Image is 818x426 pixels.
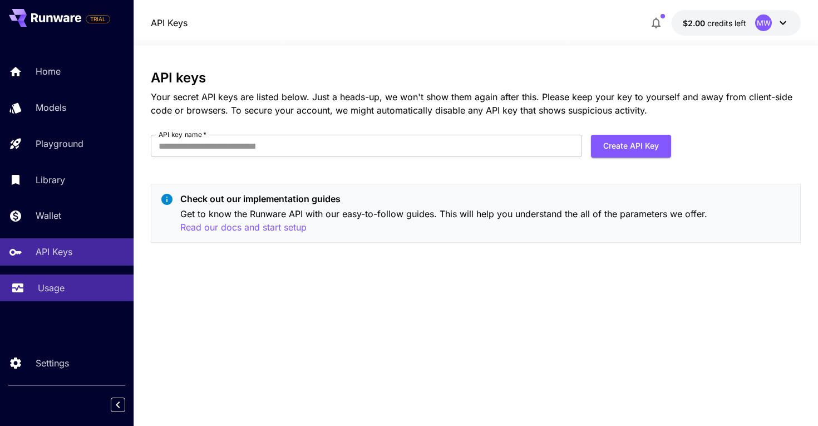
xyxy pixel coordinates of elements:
[36,101,66,114] p: Models
[86,15,110,23] span: TRIAL
[36,65,61,78] p: Home
[151,90,801,117] p: Your secret API keys are listed below. Just a heads-up, we won't show them again after this. Plea...
[755,14,772,31] div: MW
[180,221,307,234] button: Read our docs and start setup
[683,17,746,29] div: $2.00
[180,207,792,234] p: Get to know the Runware API with our easy-to-follow guides. This will help you understand the all...
[36,209,61,222] p: Wallet
[672,10,801,36] button: $2.00MW
[683,18,707,28] span: $2.00
[151,16,188,30] nav: breadcrumb
[151,70,801,86] h3: API keys
[38,281,65,295] p: Usage
[36,356,69,370] p: Settings
[111,398,125,412] button: Collapse sidebar
[591,135,671,158] button: Create API Key
[707,18,746,28] span: credits left
[86,12,110,26] span: Add your payment card to enable full platform functionality.
[159,130,206,139] label: API key name
[180,192,792,205] p: Check out our implementation guides
[151,16,188,30] a: API Keys
[36,173,65,187] p: Library
[119,395,134,415] div: Collapse sidebar
[36,137,83,150] p: Playground
[36,245,72,258] p: API Keys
